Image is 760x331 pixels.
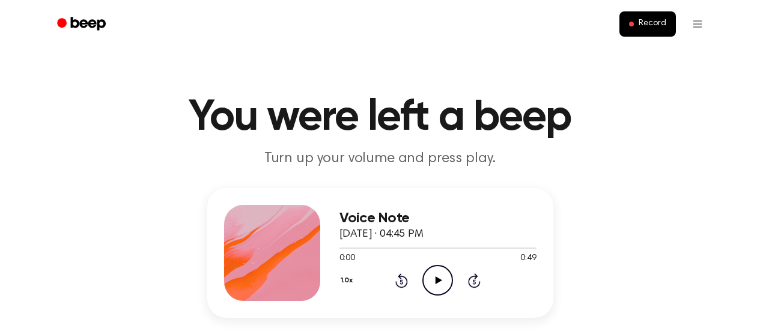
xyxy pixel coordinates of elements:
span: 0:49 [520,252,536,265]
button: Record [619,11,675,37]
span: Record [639,19,666,29]
a: Beep [49,13,117,36]
button: Open menu [683,10,712,38]
p: Turn up your volume and press play. [150,149,611,169]
button: 1.0x [339,270,357,291]
span: 0:00 [339,252,355,265]
span: [DATE] · 04:45 PM [339,229,424,240]
h1: You were left a beep [73,96,688,139]
h3: Voice Note [339,210,537,226]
